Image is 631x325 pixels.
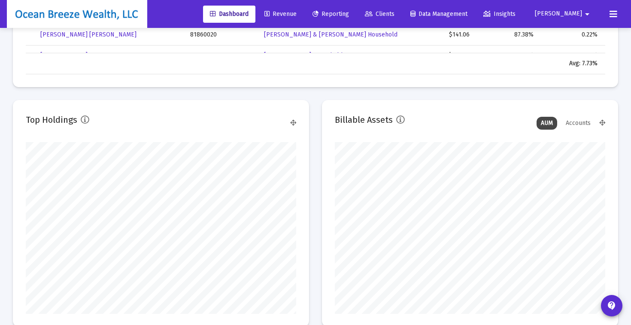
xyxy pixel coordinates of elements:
td: 81860020 [184,24,252,45]
span: Reporting [312,10,349,18]
a: Reporting [306,6,356,23]
span: [PERSON_NAME] [535,10,582,18]
span: [PERSON_NAME] Household [264,52,343,59]
div: 87.38% [482,30,534,39]
img: Dashboard [13,6,141,23]
a: [PERSON_NAME] [PERSON_NAME] [33,26,143,43]
td: 0.22% [540,24,605,45]
h2: Billable Assets [335,113,393,127]
span: Dashboard [210,10,249,18]
mat-icon: arrow_drop_down [582,6,592,23]
span: [PERSON_NAME] [PERSON_NAME] [40,31,137,38]
td: 38583051 [184,45,252,66]
span: Insights [483,10,516,18]
a: Insights [476,6,522,23]
span: [PERSON_NAME] JTWROS [40,52,111,59]
a: [PERSON_NAME] JTWROS [33,47,118,64]
a: [PERSON_NAME] & [PERSON_NAME] Household [257,26,404,43]
div: Avg: 7.73% [546,59,598,68]
span: Clients [365,10,394,18]
mat-icon: contact_support [607,301,617,311]
div: 36.29% [482,51,534,60]
a: Clients [358,6,401,23]
td: $382.88 [405,45,476,66]
button: [PERSON_NAME] [525,5,603,22]
div: Accounts [561,117,595,130]
span: Data Management [410,10,467,18]
a: Dashboard [203,6,255,23]
span: [PERSON_NAME] & [PERSON_NAME] Household [264,31,397,38]
a: [PERSON_NAME] Household [257,47,349,64]
td: 0.26% [540,45,605,66]
a: Revenue [258,6,303,23]
a: Data Management [403,6,474,23]
span: Revenue [264,10,297,18]
div: AUM [537,117,557,130]
h2: Top Holdings [26,113,77,127]
td: $141.06 [405,24,476,45]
